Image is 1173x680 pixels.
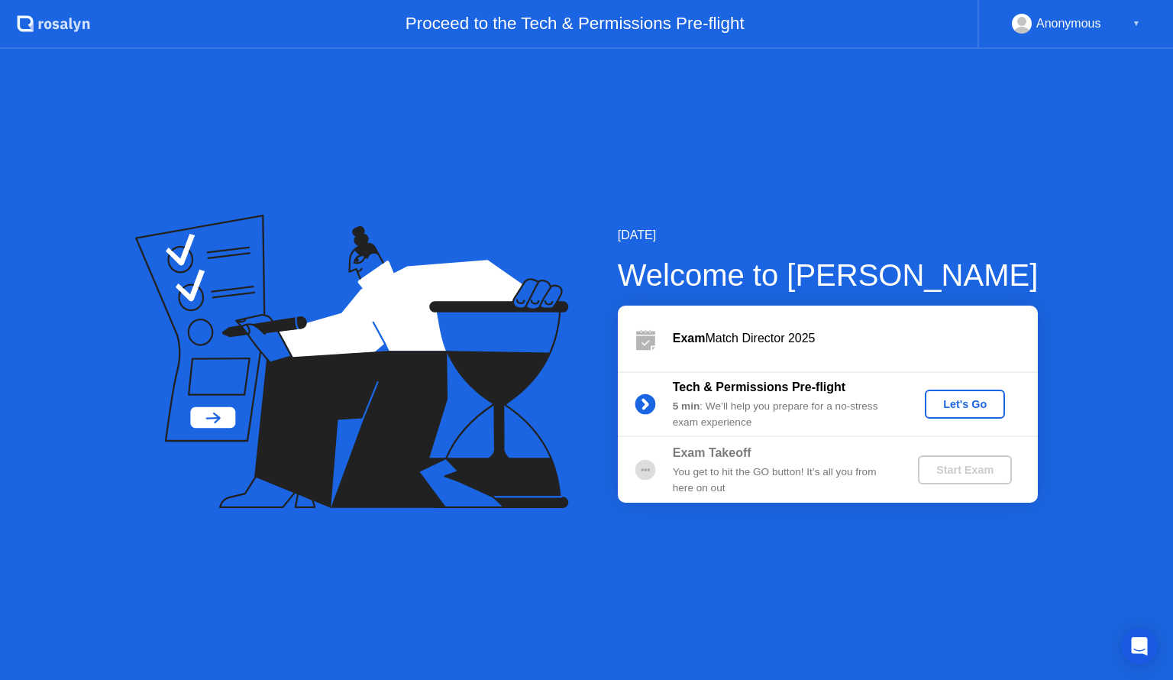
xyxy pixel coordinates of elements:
div: Open Intercom Messenger [1121,628,1158,665]
b: Tech & Permissions Pre-flight [673,380,845,393]
div: Welcome to [PERSON_NAME] [618,252,1039,298]
div: [DATE] [618,226,1039,244]
div: Start Exam [924,464,1006,476]
div: You get to hit the GO button! It’s all you from here on out [673,465,893,496]
button: Let's Go [925,390,1005,419]
b: Exam Takeoff [673,446,751,459]
div: Let's Go [931,398,999,410]
b: Exam [673,332,706,345]
button: Start Exam [918,455,1012,484]
div: Anonymous [1036,14,1101,34]
b: 5 min [673,400,700,412]
div: Match Director 2025 [673,329,1038,348]
div: : We’ll help you prepare for a no-stress exam experience [673,399,893,430]
div: ▼ [1133,14,1140,34]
